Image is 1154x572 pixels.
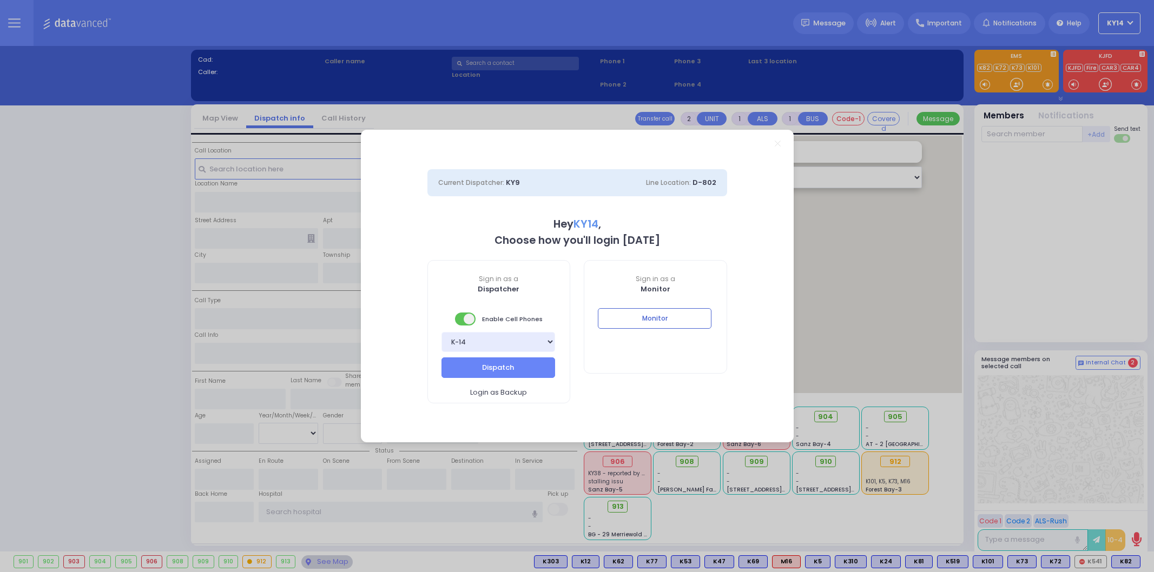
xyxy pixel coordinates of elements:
[428,274,570,284] span: Sign in as a
[470,387,527,398] span: Login as Backup
[775,141,781,147] a: Close
[693,177,716,188] span: D-802
[438,178,504,187] span: Current Dispatcher:
[584,274,727,284] span: Sign in as a
[641,284,670,294] b: Monitor
[478,284,519,294] b: Dispatcher
[573,217,598,231] span: KY14
[553,217,601,231] b: Hey ,
[441,357,555,378] button: Dispatch
[506,177,520,188] span: KY9
[646,178,691,187] span: Line Location:
[455,311,543,327] span: Enable Cell Phones
[494,233,660,248] b: Choose how you'll login [DATE]
[598,308,711,329] button: Monitor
